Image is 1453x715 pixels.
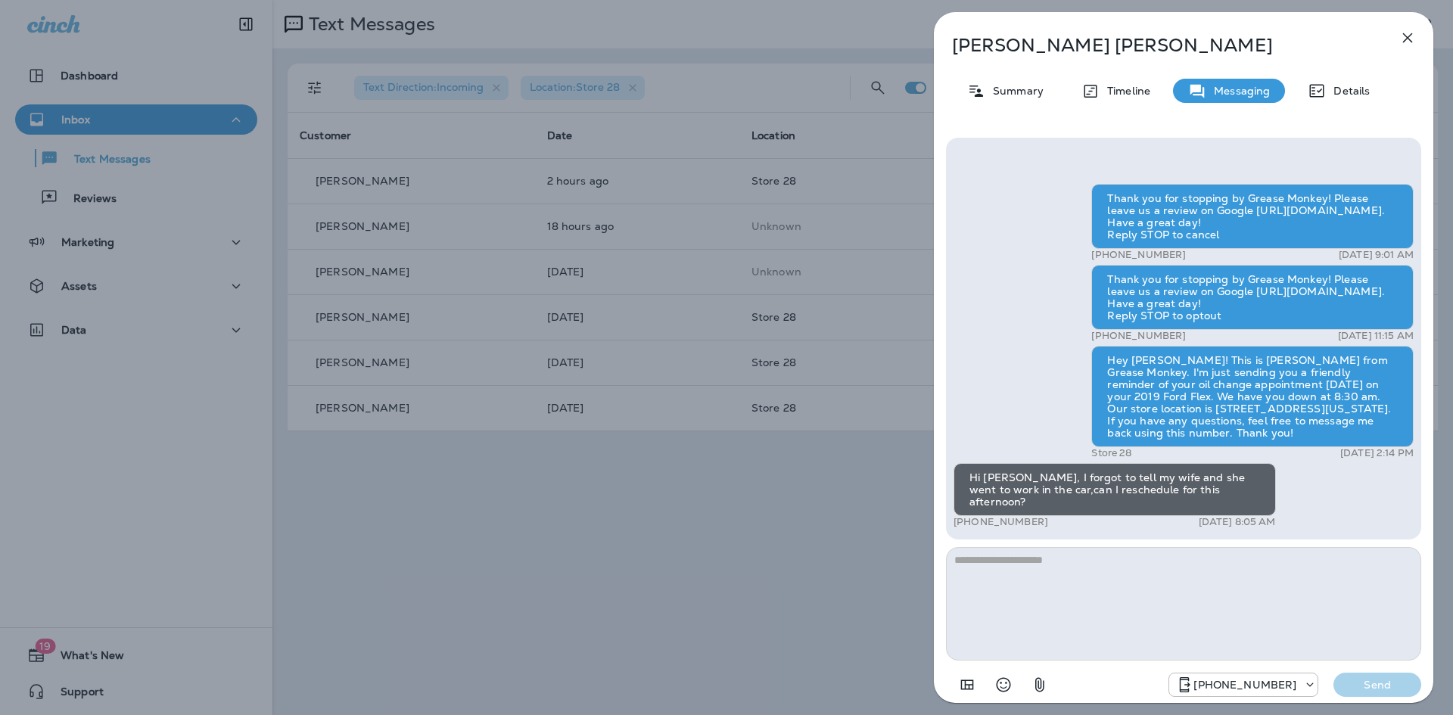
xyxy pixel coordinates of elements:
button: Add in a premade template [952,670,982,700]
p: [DATE] 2:14 PM [1340,447,1414,459]
p: [DATE] 8:05 AM [1199,516,1276,528]
p: [PHONE_NUMBER] [1091,249,1186,261]
div: Thank you for stopping by Grease Monkey! Please leave us a review on Google [URL][DOMAIN_NAME]. H... [1091,184,1414,249]
p: [DATE] 11:15 AM [1338,330,1414,342]
div: Thank you for stopping by Grease Monkey! Please leave us a review on Google [URL][DOMAIN_NAME]. H... [1091,265,1414,330]
button: Select an emoji [988,670,1019,700]
p: [PHONE_NUMBER] [954,516,1048,528]
div: Hey [PERSON_NAME]! This is [PERSON_NAME] from Grease Monkey. I'm just sending you a friendly remi... [1091,346,1414,447]
p: Details [1326,85,1370,97]
p: Messaging [1206,85,1270,97]
p: Store 28 [1091,447,1131,459]
p: [DATE] 9:01 AM [1339,249,1414,261]
p: Summary [985,85,1044,97]
p: [PERSON_NAME] [PERSON_NAME] [952,35,1365,56]
div: Hi [PERSON_NAME], I forgot to tell my wife and she went to work in the car,can I reschedule for t... [954,463,1276,516]
p: [PHONE_NUMBER] [1193,679,1296,691]
p: Timeline [1100,85,1150,97]
div: +1 (208) 858-5823 [1169,676,1318,694]
p: [PHONE_NUMBER] [1091,330,1186,342]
